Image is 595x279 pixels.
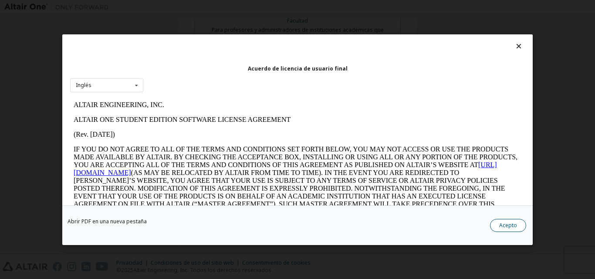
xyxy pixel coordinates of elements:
font: Acuerdo de licencia de usuario final [248,64,348,72]
font: Abrir PDF en una nueva pestaña [68,217,147,225]
button: Acepto [490,218,526,232]
font: Acepto [499,221,517,229]
p: ALTAIR ONE STUDENT EDITION SOFTWARE LICENSE AGREEMENT [3,18,451,26]
p: (Rev. [DATE]) [3,33,451,41]
p: IF YOU DO NOT AGREE TO ALL OF THE TERMS AND CONDITIONS SET FORTH BELOW, YOU MAY NOT ACCESS OR USE... [3,48,451,118]
a: [URL][DOMAIN_NAME] [3,64,427,79]
font: Inglés [76,81,91,89]
a: Abrir PDF en una nueva pestaña [68,218,147,224]
p: ALTAIR ENGINEERING, INC. [3,3,451,11]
